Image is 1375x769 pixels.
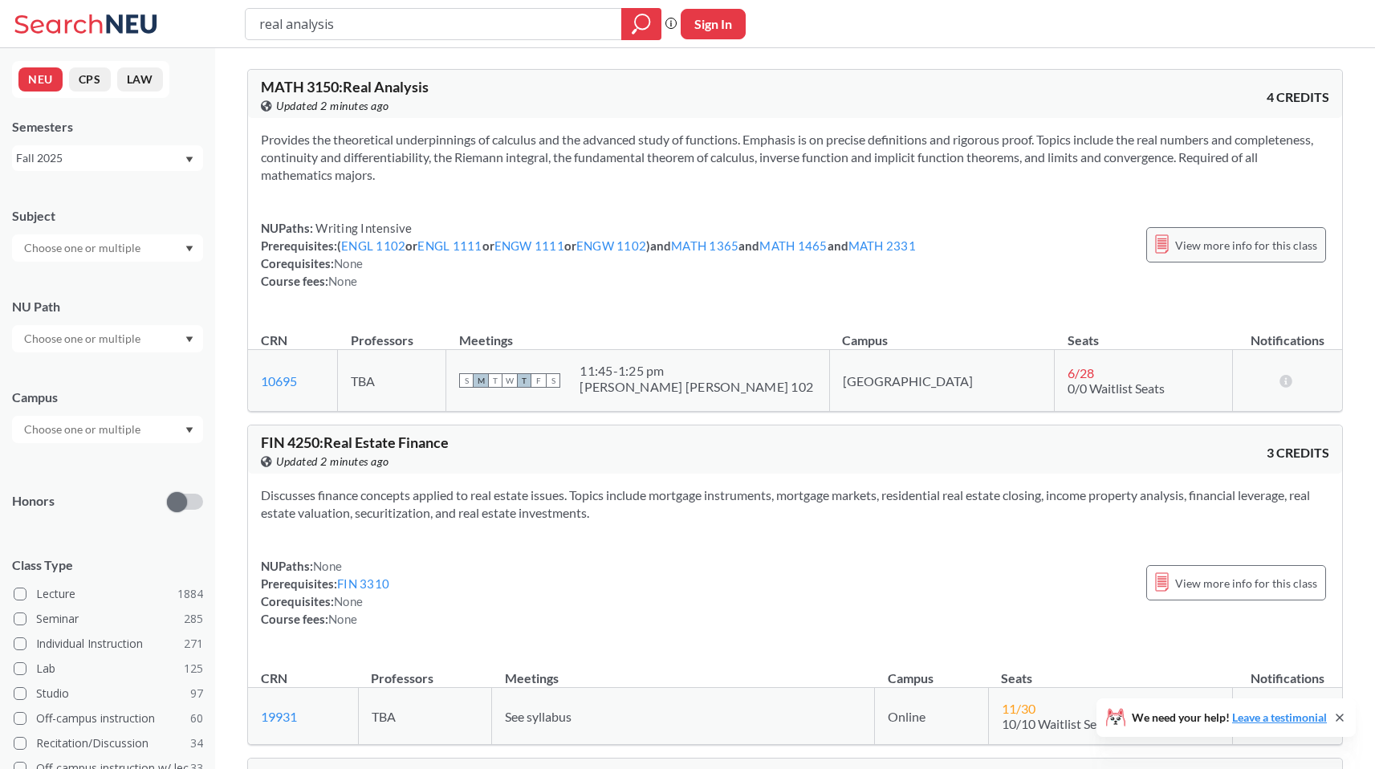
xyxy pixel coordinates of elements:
span: 285 [184,610,203,628]
span: None [334,594,363,608]
span: S [459,373,474,388]
label: Lecture [14,584,203,604]
span: M [474,373,488,388]
a: MATH 1465 [759,238,827,253]
div: Dropdown arrow [12,416,203,443]
td: TBA [358,688,491,745]
span: T [488,373,502,388]
span: 125 [184,660,203,677]
svg: Dropdown arrow [185,246,193,252]
svg: magnifying glass [632,13,651,35]
div: Semesters [12,118,203,136]
span: FIN 4250 : Real Estate Finance [261,433,449,451]
input: Class, professor, course number, "phrase" [258,10,610,38]
a: 19931 [261,709,297,724]
span: T [517,373,531,388]
td: TBA [338,350,446,412]
th: Notifications [1233,653,1342,688]
a: FIN 3310 [337,576,389,591]
a: ENGW 1102 [576,238,646,253]
span: 6 / 28 [1068,365,1094,380]
span: None [328,274,357,288]
button: CPS [69,67,111,92]
div: Subject [12,207,203,225]
label: Off-campus instruction [14,708,203,729]
th: Meetings [492,653,875,688]
p: Honors [12,492,55,511]
div: 11:45 - 1:25 pm [580,363,813,379]
section: Provides the theoretical underpinnings of calculus and the advanced study of functions. Emphasis ... [261,131,1329,184]
div: NUPaths: Prerequisites: Corequisites: Course fees: [261,557,389,628]
a: MATH 2331 [848,238,916,253]
span: 34 [190,734,203,752]
label: Studio [14,683,203,704]
svg: Dropdown arrow [185,157,193,163]
label: Individual Instruction [14,633,203,654]
span: None [313,559,342,573]
span: W [502,373,517,388]
span: View more info for this class [1175,235,1317,255]
span: F [531,373,546,388]
td: [GEOGRAPHIC_DATA] [829,350,1055,412]
div: [PERSON_NAME] [PERSON_NAME] 102 [580,379,813,395]
th: Seats [1055,315,1233,350]
th: Seats [988,653,1232,688]
label: Recitation/Discussion [14,733,203,754]
span: Class Type [12,556,203,574]
a: Leave a testimonial [1232,710,1327,724]
div: Fall 2025 [16,149,184,167]
span: MATH 3150 : Real Analysis [261,78,429,96]
th: Meetings [446,315,829,350]
span: 10/10 Waitlist Seats [1002,716,1113,731]
a: ENGW 1111 [494,238,564,253]
td: Online [875,688,989,745]
th: Campus [829,315,1055,350]
span: 60 [190,710,203,727]
label: Lab [14,658,203,679]
span: 271 [184,635,203,653]
label: Seminar [14,608,203,629]
span: We need your help! [1132,712,1327,723]
span: None [334,256,363,271]
th: Professors [338,315,446,350]
div: magnifying glass [621,8,661,40]
div: Dropdown arrow [12,234,203,262]
span: Updated 2 minutes ago [276,453,389,470]
button: Sign In [681,9,746,39]
svg: Dropdown arrow [185,336,193,343]
input: Choose one or multiple [16,238,151,258]
a: 10695 [261,373,297,389]
th: Campus [875,653,989,688]
div: NU Path [12,298,203,315]
span: S [546,373,560,388]
span: 4 CREDITS [1267,88,1329,106]
input: Choose one or multiple [16,420,151,439]
span: Writing Intensive [313,221,413,235]
span: 97 [190,685,203,702]
span: 3 CREDITS [1267,444,1329,462]
div: Fall 2025Dropdown arrow [12,145,203,171]
a: ENGL 1111 [417,238,482,253]
span: 1884 [177,585,203,603]
section: Discusses finance concepts applied to real estate issues. Topics include mortgage instruments, mo... [261,486,1329,522]
button: NEU [18,67,63,92]
div: NUPaths: Prerequisites: ( or or or ) and and and Corequisites: Course fees: [261,219,916,290]
div: CRN [261,332,287,349]
span: None [328,612,357,626]
th: Professors [358,653,491,688]
span: View more info for this class [1175,573,1317,593]
input: Choose one or multiple [16,329,151,348]
svg: Dropdown arrow [185,427,193,433]
button: LAW [117,67,163,92]
div: CRN [261,669,287,687]
a: MATH 1365 [671,238,738,253]
span: Updated 2 minutes ago [276,97,389,115]
div: Dropdown arrow [12,325,203,352]
th: Notifications [1233,315,1342,350]
span: See syllabus [505,709,572,724]
span: 0/0 Waitlist Seats [1068,380,1165,396]
a: ENGL 1102 [341,238,405,253]
span: 11 / 30 [1002,701,1035,716]
div: Campus [12,389,203,406]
